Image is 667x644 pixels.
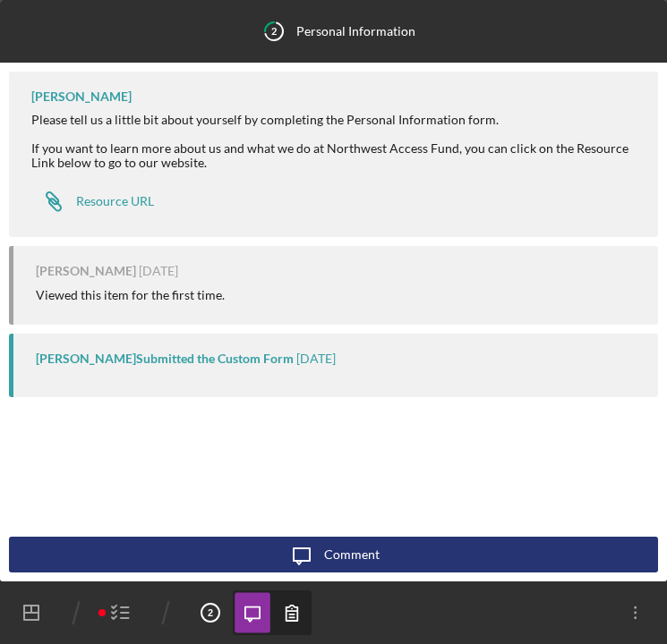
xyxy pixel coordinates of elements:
[271,25,277,37] tspan: 2
[296,24,415,38] div: Personal Information
[31,89,132,104] div: [PERSON_NAME]
[36,264,136,278] div: [PERSON_NAME]
[324,537,380,572] div: Comment
[208,607,213,618] tspan: 2
[31,113,640,127] div: Please tell us a little bit about yourself by completing the Personal Information form.
[36,288,225,302] div: Viewed this item for the first time.
[31,141,640,170] div: If you want to learn more about us and what we do at Northwest Access Fund, you can click on the ...
[76,194,154,208] div: Resource URL
[296,352,336,366] time: 2025-09-02 18:20
[139,264,178,278] time: 2025-09-02 18:19
[9,537,658,572] button: Comment
[31,183,154,219] a: Resource URL
[36,352,294,366] div: [PERSON_NAME] Submitted the Custom Form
